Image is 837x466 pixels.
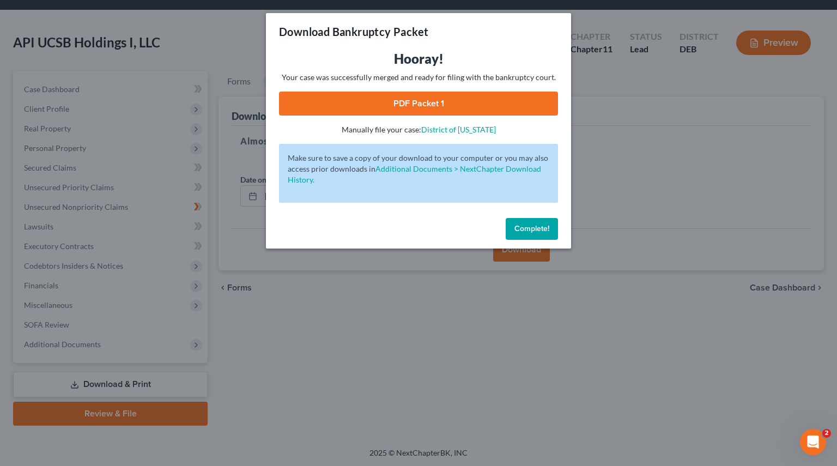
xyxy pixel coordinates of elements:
[822,429,831,438] span: 2
[288,153,549,185] p: Make sure to save a copy of your download to your computer or you may also access prior downloads in
[279,124,558,135] p: Manually file your case:
[800,429,826,455] iframe: Intercom live chat
[279,72,558,83] p: Your case was successfully merged and ready for filing with the bankruptcy court.
[506,218,558,240] button: Complete!
[279,24,428,39] h3: Download Bankruptcy Packet
[279,92,558,116] a: PDF Packet 1
[514,224,549,233] span: Complete!
[288,164,541,184] a: Additional Documents > NextChapter Download History.
[279,50,558,68] h3: Hooray!
[421,125,496,134] a: District of [US_STATE]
